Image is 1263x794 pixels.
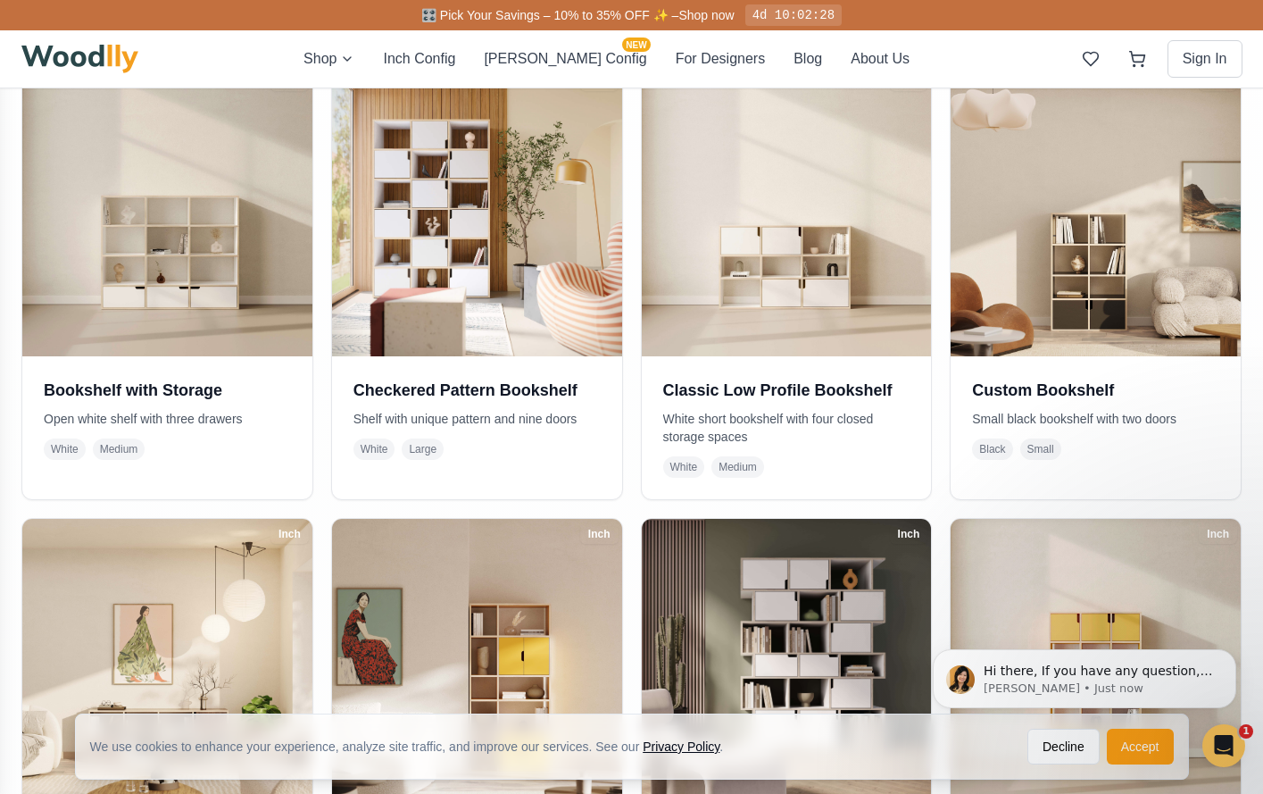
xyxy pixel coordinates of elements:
div: Inch [270,524,309,544]
img: Woodlly [21,45,139,73]
a: Shop now [678,8,734,22]
div: Inch [1199,524,1237,544]
h3: Checkered Pattern Bookshelf [353,378,601,403]
span: Large [402,439,444,460]
p: Shelf with unique pattern and nine doors [353,410,601,428]
button: Sign In [1167,40,1242,78]
h3: Bookshelf with Storage [44,378,291,403]
img: Bookshelf with Storage [22,66,312,356]
button: Blog [794,48,822,70]
img: Checkered Pattern Bookshelf [332,66,622,356]
button: [PERSON_NAME] ConfigNEW [484,48,646,70]
span: NEW [622,38,650,52]
h3: Classic Low Profile Bookshelf [663,378,910,403]
img: Custom Bookshelf [951,66,1241,356]
button: Shop [303,48,354,70]
span: Small [1020,439,1061,460]
div: We use cookies to enhance your experience, analyze site traffic, and improve our services. See our . [90,738,738,756]
p: White short bookshelf with four closed storage spaces [663,410,910,446]
span: White [44,439,86,460]
span: White [353,439,395,460]
button: Accept [1107,729,1174,765]
iframe: Intercom live chat [1202,724,1245,767]
a: Privacy Policy [643,740,719,754]
img: Classic Low Profile Bookshelf [642,66,932,356]
p: Small black bookshelf with two doors [972,410,1219,428]
div: Inch [580,524,619,544]
button: Inch Config [383,48,455,70]
h3: Custom Bookshelf [972,378,1219,403]
span: White [663,456,705,478]
p: Open white shelf with three drawers [44,410,291,428]
button: Decline [1027,729,1100,765]
button: About Us [851,48,910,70]
div: Inch [890,524,928,544]
div: 4d 10:02:28 [745,4,842,26]
span: Black [972,439,1012,460]
span: Medium [711,456,764,478]
span: 1 [1239,724,1253,739]
iframe: Intercom notifications message [906,612,1263,746]
button: For Designers [676,48,765,70]
span: 🎛️ Pick Your Savings – 10% to 35% OFF ✨ – [421,8,678,22]
span: Medium [93,439,145,460]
